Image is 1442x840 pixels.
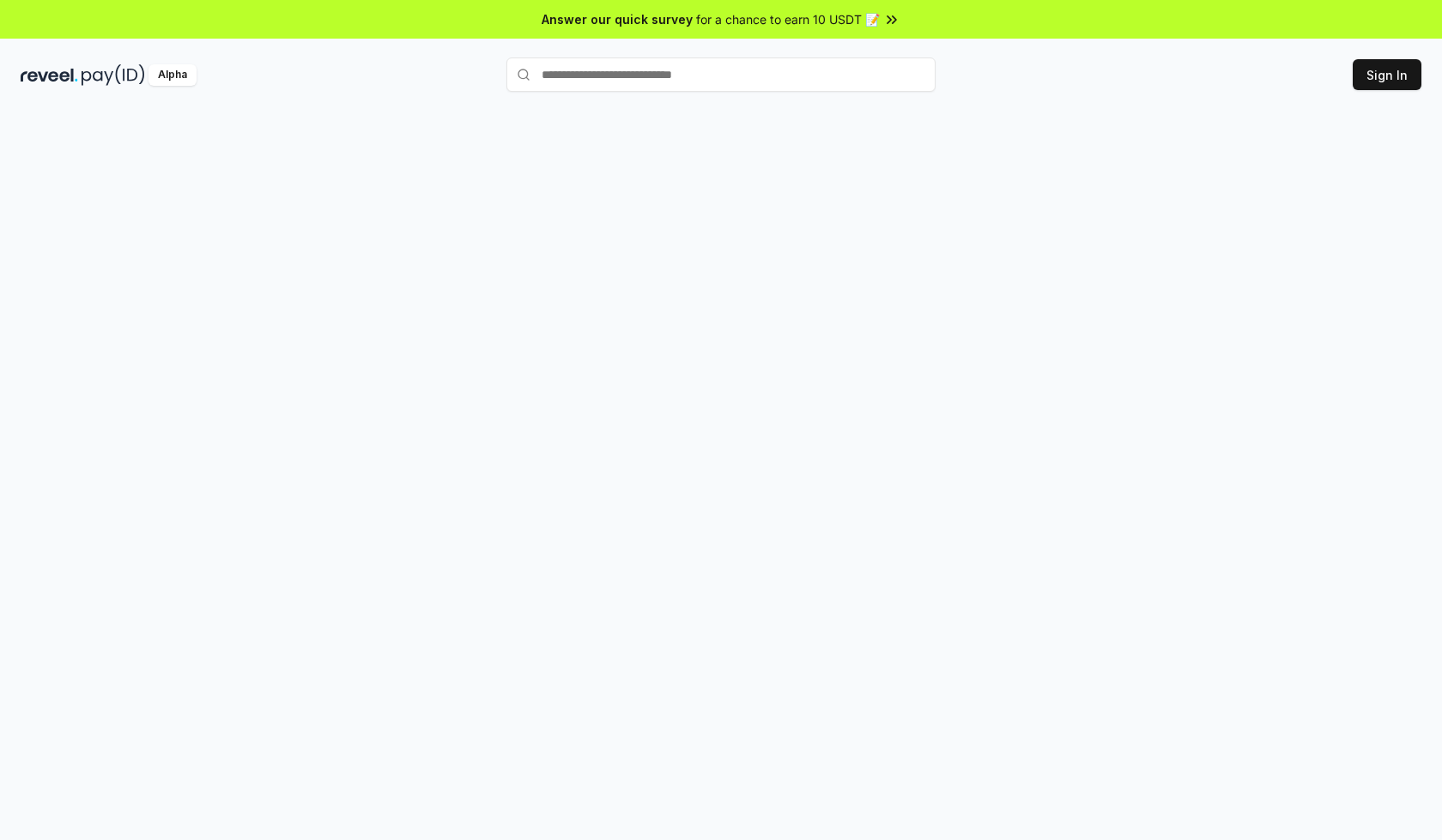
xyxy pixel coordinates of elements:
[21,64,78,86] img: reveel_dark
[696,10,880,28] span: for a chance to earn 10 USDT 📝
[1353,59,1421,90] button: Sign In
[148,64,197,86] div: Alpha
[82,64,145,86] img: pay_id
[542,10,693,28] span: Answer our quick survey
